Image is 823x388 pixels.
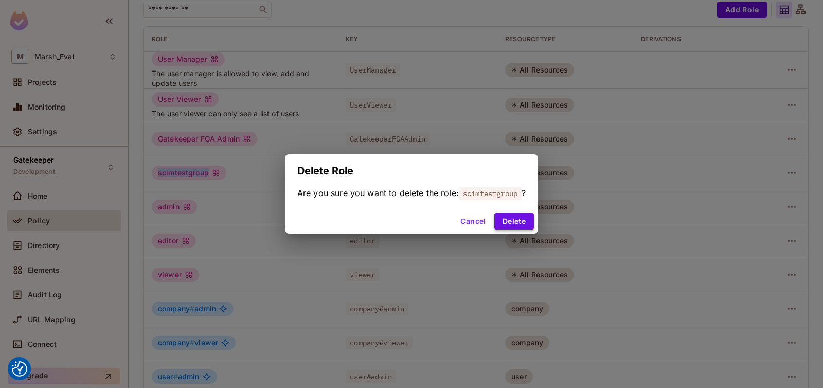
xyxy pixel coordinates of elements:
[297,187,526,199] span: Are you sure you want to delete the role: ?
[456,213,490,230] button: Cancel
[12,361,27,377] button: Consent Preferences
[12,361,27,377] img: Revisit consent button
[494,213,534,230] button: Delete
[285,154,538,187] h2: Delete Role
[459,187,522,200] span: scimtestgroup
